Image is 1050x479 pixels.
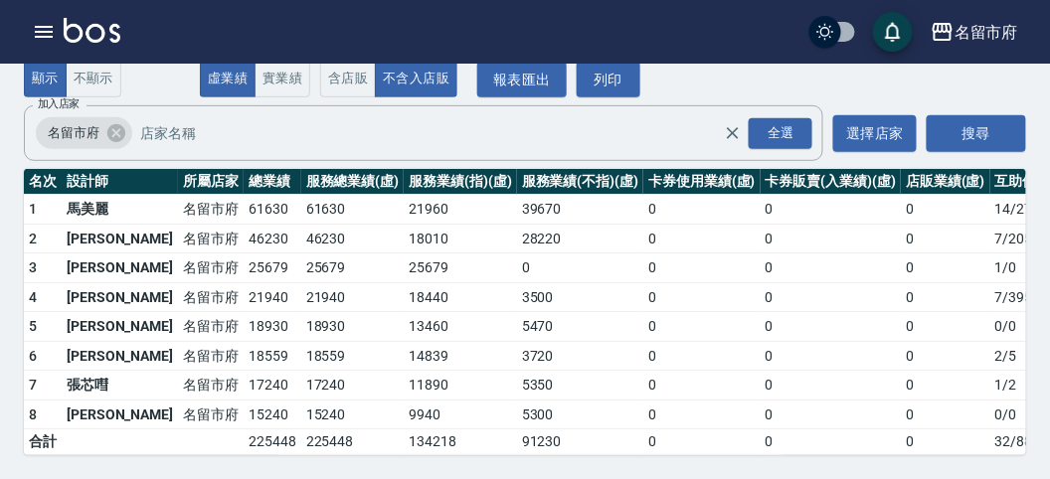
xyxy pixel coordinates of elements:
[178,341,244,371] td: 名留市府
[901,169,990,195] th: 店販業績(虛)
[517,282,643,312] td: 3500
[244,224,301,253] td: 46230
[301,399,405,429] td: 15240
[24,60,67,98] button: 顯示
[404,195,517,225] td: 21960
[301,429,405,455] td: 225448
[301,169,405,195] th: 服務總業績(虛)
[375,60,457,98] button: 不含入店販
[29,318,37,334] span: 5
[404,169,517,195] th: 服務業績(指)(虛)
[29,348,37,364] span: 6
[36,117,132,149] div: 名留市府
[62,195,178,225] td: 馬美麗
[178,312,244,342] td: 名留市府
[64,18,120,43] img: Logo
[761,341,901,371] td: 0
[404,224,517,253] td: 18010
[38,96,80,111] label: 加入店家
[244,169,301,195] th: 總業績
[62,371,178,400] td: 張芯嘒
[178,399,244,429] td: 名留市府
[301,224,405,253] td: 46230
[477,62,567,98] a: 報表匯出
[404,371,517,400] td: 11890
[901,399,990,429] td: 0
[66,60,121,98] button: 不顯示
[29,231,37,246] span: 2
[761,195,901,225] td: 0
[517,429,643,455] td: 91230
[62,341,178,371] td: [PERSON_NAME]
[29,201,37,217] span: 1
[643,195,761,225] td: 0
[301,253,405,283] td: 25679
[643,253,761,283] td: 0
[901,253,990,283] td: 0
[178,371,244,400] td: 名留市府
[244,195,301,225] td: 61630
[244,429,301,455] td: 225448
[643,169,761,195] th: 卡券使用業績(虛)
[301,341,405,371] td: 18559
[761,399,901,429] td: 0
[404,399,517,429] td: 9940
[517,195,643,225] td: 39670
[761,282,901,312] td: 0
[255,60,310,98] button: 實業績
[178,169,244,195] th: 所屬店家
[517,312,643,342] td: 5470
[901,341,990,371] td: 0
[24,429,62,455] td: 合計
[833,115,917,152] button: 選擇店家
[901,312,990,342] td: 0
[244,282,301,312] td: 21940
[517,253,643,283] td: 0
[178,224,244,253] td: 名留市府
[643,282,761,312] td: 0
[901,195,990,225] td: 0
[643,341,761,371] td: 0
[761,169,901,195] th: 卡券販賣(入業績)(虛)
[643,429,761,455] td: 0
[923,12,1026,53] button: 名留市府
[29,259,37,275] span: 3
[404,253,517,283] td: 25679
[761,371,901,400] td: 0
[135,116,760,151] input: 店家名稱
[901,371,990,400] td: 0
[24,169,62,195] th: 名次
[517,169,643,195] th: 服務業績(不指)(虛)
[955,20,1018,45] div: 名留市府
[404,341,517,371] td: 14839
[36,123,111,143] span: 名留市府
[29,377,37,393] span: 7
[178,282,244,312] td: 名留市府
[761,429,901,455] td: 0
[517,341,643,371] td: 3720
[745,114,816,153] button: Open
[873,12,913,52] button: save
[643,399,761,429] td: 0
[749,118,812,149] div: 全選
[244,399,301,429] td: 15240
[244,253,301,283] td: 25679
[761,224,901,253] td: 0
[178,195,244,225] td: 名留市府
[62,399,178,429] td: [PERSON_NAME]
[178,253,244,283] td: 名留市府
[404,282,517,312] td: 18440
[761,312,901,342] td: 0
[62,312,178,342] td: [PERSON_NAME]
[301,195,405,225] td: 61630
[301,371,405,400] td: 17240
[301,282,405,312] td: 21940
[517,399,643,429] td: 5300
[517,371,643,400] td: 5350
[244,371,301,400] td: 17240
[200,60,256,98] button: 虛業績
[901,429,990,455] td: 0
[404,312,517,342] td: 13460
[927,115,1026,152] button: 搜尋
[404,429,517,455] td: 134218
